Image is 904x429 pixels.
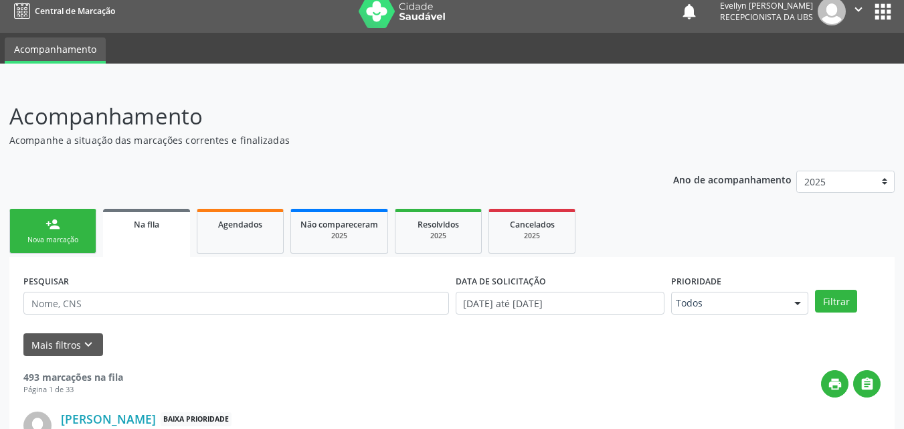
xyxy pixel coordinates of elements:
[81,337,96,352] i: keyboard_arrow_down
[456,292,665,315] input: Selecione um intervalo
[821,370,848,398] button: print
[680,2,699,21] button: notifications
[499,231,565,241] div: 2025
[300,219,378,230] span: Não compareceram
[35,5,115,17] span: Central de Marcação
[853,370,881,398] button: 
[23,292,449,315] input: Nome, CNS
[134,219,159,230] span: Na fila
[860,377,875,392] i: 
[23,333,103,357] button: Mais filtroskeyboard_arrow_down
[405,231,472,241] div: 2025
[9,133,629,147] p: Acompanhe a situação das marcações correntes e finalizadas
[673,171,792,187] p: Ano de acompanhamento
[815,290,857,313] button: Filtrar
[61,412,156,426] a: [PERSON_NAME]
[9,100,629,133] p: Acompanhamento
[23,384,123,396] div: Página 1 de 33
[676,296,781,310] span: Todos
[828,377,842,392] i: print
[456,271,546,292] label: DATA DE SOLICITAÇÃO
[5,37,106,64] a: Acompanhamento
[671,271,721,292] label: Prioridade
[418,219,459,230] span: Resolvidos
[218,219,262,230] span: Agendados
[46,217,60,232] div: person_add
[161,412,232,426] span: Baixa Prioridade
[720,11,813,23] span: Recepcionista da UBS
[851,2,866,17] i: 
[23,371,123,383] strong: 493 marcações na fila
[510,219,555,230] span: Cancelados
[19,235,86,245] div: Nova marcação
[300,231,378,241] div: 2025
[23,271,69,292] label: PESQUISAR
